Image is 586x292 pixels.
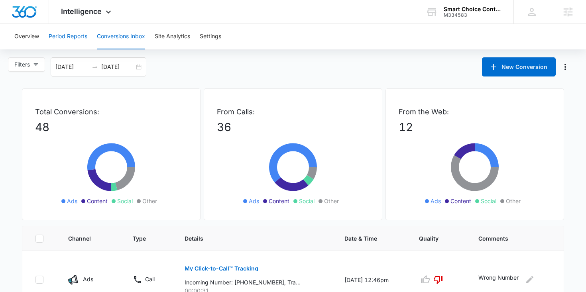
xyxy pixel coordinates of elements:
[523,273,536,286] button: Edit Comments
[117,197,133,205] span: Social
[249,197,259,205] span: Ads
[92,64,98,70] span: swap-right
[506,197,521,205] span: Other
[185,266,258,271] p: My Click-to-Call™ Tracking
[185,278,301,286] p: Incoming Number: [PHONE_NUMBER], Tracking Number: [PHONE_NUMBER], Ring To: [PHONE_NUMBER], Caller...
[155,24,190,49] button: Site Analytics
[35,106,187,117] p: Total Conversions:
[97,24,145,49] button: Conversions Inbox
[49,24,87,49] button: Period Reports
[185,259,258,278] button: My Click-to-Call™ Tracking
[399,119,551,135] p: 12
[68,234,102,243] span: Channel
[14,60,30,69] span: Filters
[87,197,108,205] span: Content
[145,275,155,283] p: Call
[67,197,77,205] span: Ads
[478,234,539,243] span: Comments
[200,24,221,49] button: Settings
[8,57,45,72] button: Filters
[419,234,448,243] span: Quality
[481,197,496,205] span: Social
[101,63,134,71] input: End date
[133,234,154,243] span: Type
[92,64,98,70] span: to
[35,119,187,135] p: 48
[444,12,502,18] div: account id
[399,106,551,117] p: From the Web:
[559,61,572,73] button: Manage Numbers
[444,6,502,12] div: account name
[142,197,157,205] span: Other
[299,197,315,205] span: Social
[450,197,471,205] span: Content
[269,197,289,205] span: Content
[431,197,441,205] span: Ads
[324,197,339,205] span: Other
[478,273,519,286] p: Wrong Number
[482,57,556,76] button: New Conversion
[217,106,369,117] p: From Calls:
[61,7,102,16] span: Intelligence
[14,24,39,49] button: Overview
[185,234,314,243] span: Details
[83,275,93,283] p: Ads
[217,119,369,135] p: 36
[344,234,389,243] span: Date & Time
[55,63,88,71] input: Start date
